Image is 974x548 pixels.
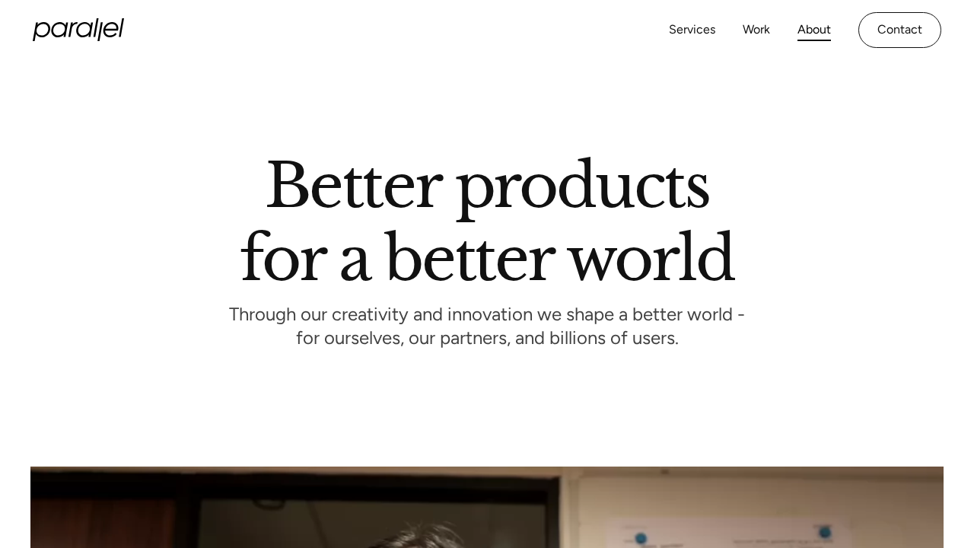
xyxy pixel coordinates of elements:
[229,307,745,349] p: Through our creativity and innovation we shape a better world - for ourselves, our partners, and ...
[240,164,734,281] h1: Better products for a better world
[669,19,715,41] a: Services
[33,18,124,41] a: home
[743,19,770,41] a: Work
[858,12,941,48] a: Contact
[797,19,831,41] a: About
